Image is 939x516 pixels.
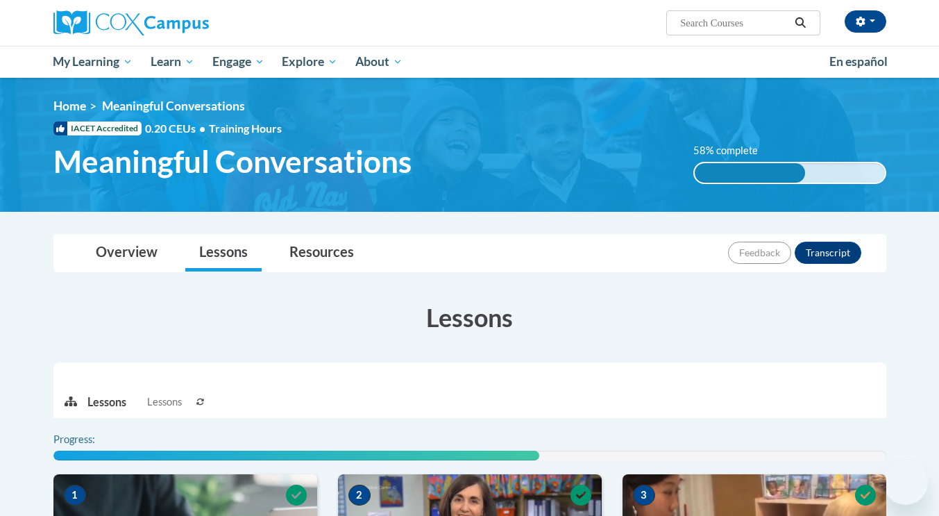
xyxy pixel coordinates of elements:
[53,10,317,35] a: Cox Campus
[728,242,791,264] button: Feedback
[151,53,194,70] span: Learn
[87,394,126,410] p: Lessons
[53,143,412,180] span: Meaningful Conversations
[795,242,861,264] button: Transcript
[203,46,273,78] a: Engage
[693,143,773,158] label: 58% complete
[346,46,412,78] a: About
[829,54,888,69] span: En español
[790,15,811,31] button: Search
[282,53,337,70] span: Explore
[53,432,133,447] label: Progress:
[820,47,897,76] a: En español
[695,163,805,183] div: 58% complete
[212,53,264,70] span: Engage
[679,15,790,31] input: Search Courses
[276,235,368,272] a: Resources
[845,10,886,33] button: Account Settings
[64,485,86,506] span: 1
[355,53,403,70] span: About
[44,46,142,78] a: My Learning
[82,235,171,272] a: Overview
[53,122,142,135] span: IACET Accredited
[883,460,928,505] iframe: Button to launch messaging window
[199,122,205,135] span: •
[273,46,346,78] a: Explore
[348,485,371,506] span: 2
[185,235,262,272] a: Lessons
[53,300,886,335] h3: Lessons
[142,46,203,78] a: Learn
[209,122,282,135] span: Training Hours
[53,99,86,113] a: Home
[53,53,133,70] span: My Learning
[145,121,209,136] span: 0.20 CEUs
[633,485,655,506] span: 3
[102,99,245,113] span: Meaningful Conversations
[147,394,182,410] span: Lessons
[53,10,209,35] img: Cox Campus
[33,46,907,78] div: Main menu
